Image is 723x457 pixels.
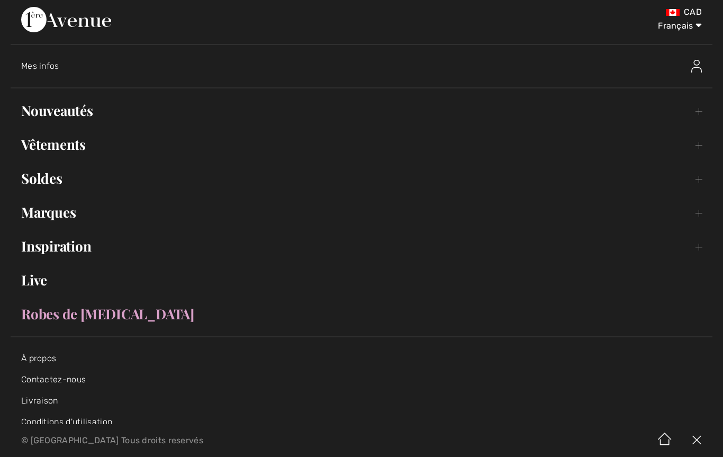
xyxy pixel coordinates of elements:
a: Soldes [11,167,712,190]
span: Mes infos [21,61,59,71]
a: Robes de [MEDICAL_DATA] [11,302,712,326]
a: Nouveautés [11,99,712,122]
img: Mes infos [691,60,702,73]
a: Mes infosMes infos [21,49,712,83]
a: Inspiration [11,235,712,258]
p: © [GEOGRAPHIC_DATA] Tous droits reservés [21,437,424,444]
a: Vêtements [11,133,712,156]
a: Contactez-nous [21,374,86,384]
a: Live [11,268,712,292]
img: 1ère Avenue [21,7,111,32]
a: À propos [21,353,56,363]
a: Marques [11,201,712,224]
div: CAD [424,7,702,17]
a: Conditions d'utilisation [21,417,112,427]
a: Livraison [21,396,58,406]
img: Accueil [649,424,681,457]
img: X [681,424,712,457]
